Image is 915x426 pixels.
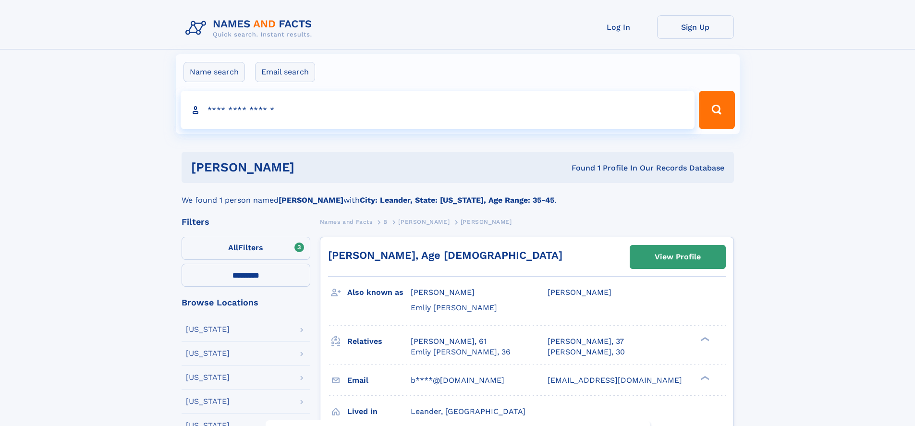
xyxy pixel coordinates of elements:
[182,218,310,226] div: Filters
[411,347,511,357] a: Emliy [PERSON_NAME], 36
[699,91,734,129] button: Search Button
[186,350,230,357] div: [US_STATE]
[655,246,701,268] div: View Profile
[383,216,388,228] a: B
[320,216,373,228] a: Names and Facts
[181,91,695,129] input: search input
[182,15,320,41] img: Logo Names and Facts
[182,237,310,260] label: Filters
[630,245,725,268] a: View Profile
[228,243,238,252] span: All
[411,336,487,347] a: [PERSON_NAME], 61
[433,163,724,173] div: Found 1 Profile In Our Records Database
[398,216,450,228] a: [PERSON_NAME]
[186,398,230,405] div: [US_STATE]
[580,15,657,39] a: Log In
[182,298,310,307] div: Browse Locations
[548,376,682,385] span: [EMAIL_ADDRESS][DOMAIN_NAME]
[347,403,411,420] h3: Lived in
[548,336,624,347] a: [PERSON_NAME], 37
[411,407,525,416] span: Leander, [GEOGRAPHIC_DATA]
[183,62,245,82] label: Name search
[328,249,562,261] a: [PERSON_NAME], Age [DEMOGRAPHIC_DATA]
[255,62,315,82] label: Email search
[347,284,411,301] h3: Also known as
[182,183,734,206] div: We found 1 person named with .
[279,195,343,205] b: [PERSON_NAME]
[383,219,388,225] span: B
[698,336,710,342] div: ❯
[411,303,497,312] span: Emliy [PERSON_NAME]
[548,288,611,297] span: [PERSON_NAME]
[191,161,433,173] h1: [PERSON_NAME]
[657,15,734,39] a: Sign Up
[347,333,411,350] h3: Relatives
[186,374,230,381] div: [US_STATE]
[698,375,710,381] div: ❯
[411,288,475,297] span: [PERSON_NAME]
[347,372,411,389] h3: Email
[461,219,512,225] span: [PERSON_NAME]
[548,347,625,357] a: [PERSON_NAME], 30
[398,219,450,225] span: [PERSON_NAME]
[360,195,554,205] b: City: Leander, State: [US_STATE], Age Range: 35-45
[186,326,230,333] div: [US_STATE]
